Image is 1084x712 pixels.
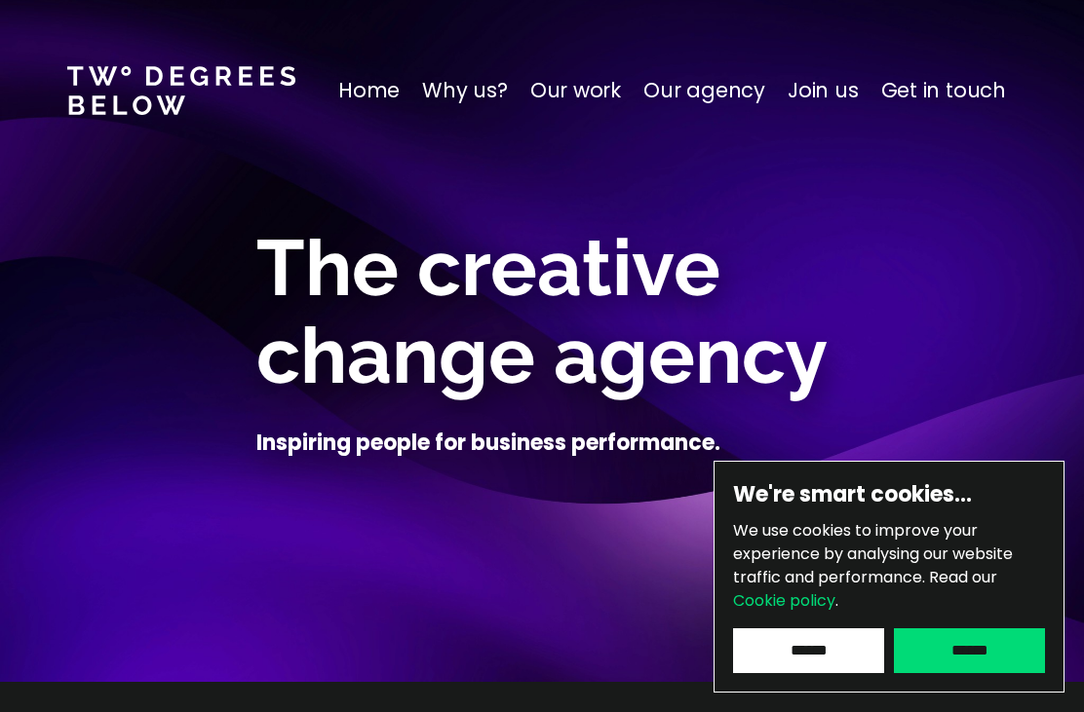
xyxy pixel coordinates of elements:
h4: Inspiring people for business performance. [256,429,720,458]
h6: We're smart cookies… [733,480,1045,509]
a: Our work [530,75,621,106]
a: Home [338,75,400,106]
a: Get in touch [881,75,1006,106]
a: Our agency [643,75,765,106]
span: Read our . [733,566,997,612]
a: Join us [788,75,859,106]
p: We use cookies to improve your experience by analysing our website traffic and performance. [733,519,1045,613]
a: Cookie policy [733,589,835,612]
span: The creative change agency [256,222,828,401]
a: Why us? [422,75,508,106]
